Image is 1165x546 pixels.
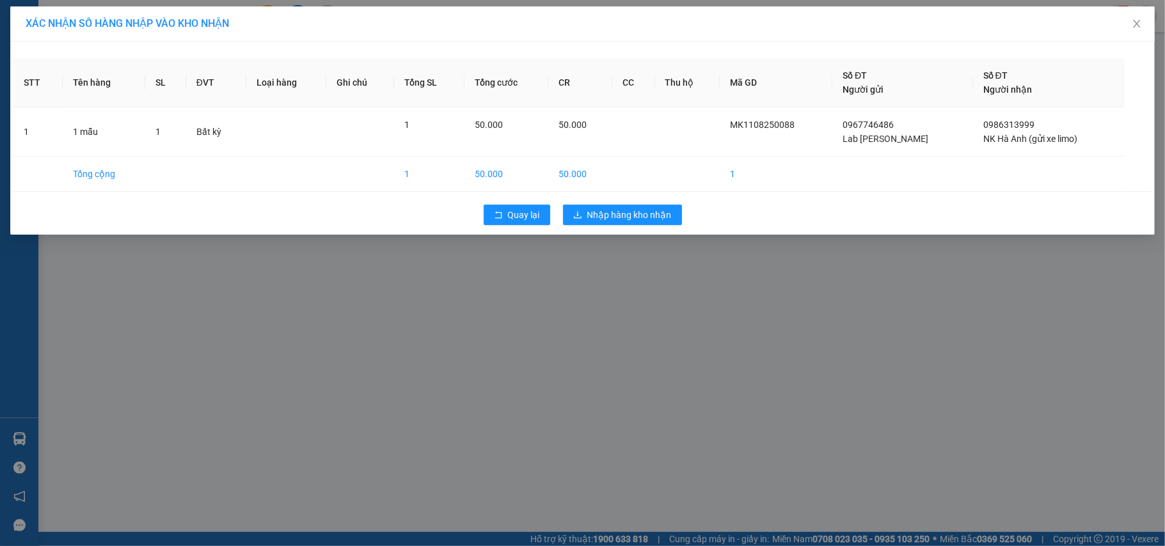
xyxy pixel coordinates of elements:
span: Gửi hàng Hạ Long: Hotline: [74,86,186,120]
th: SL [145,58,186,107]
td: Tổng cộng [63,157,146,192]
th: Thu hộ [655,58,720,107]
button: rollbackQuay lại [484,205,550,225]
th: ĐVT [186,58,246,107]
button: Close [1119,6,1155,42]
th: Tên hàng [63,58,146,107]
th: CR [548,58,613,107]
span: 1 [155,127,161,137]
span: close [1132,19,1142,29]
span: MK1108250088 [730,120,795,130]
th: CC [612,58,654,107]
td: 1 [394,157,464,192]
span: 50.000 [475,120,503,130]
span: Gửi hàng [GEOGRAPHIC_DATA]: Hotline: [68,37,191,82]
th: Loại hàng [246,58,327,107]
td: 50.000 [464,157,548,192]
span: Lab [PERSON_NAME] [843,134,928,144]
span: Nhập hàng kho nhận [587,208,672,222]
span: 50.000 [559,120,587,130]
span: NK Hà Anh (gửi xe limo) [983,134,1077,144]
span: XÁC NHẬN SỐ HÀNG NHẬP VÀO KHO NHẬN [26,17,229,29]
th: Mã GD [720,58,832,107]
button: downloadNhập hàng kho nhận [563,205,682,225]
td: 1 mẫu [63,107,146,157]
th: Ghi chú [326,58,394,107]
td: Bất kỳ [186,107,246,157]
td: 1 [13,107,63,157]
td: 50.000 [548,157,613,192]
span: 1 [404,120,409,130]
td: 1 [720,157,832,192]
span: rollback [494,210,503,221]
span: Số ĐT [983,70,1008,81]
strong: Công ty TNHH Phúc Xuyên [76,6,183,34]
span: Người gửi [843,84,884,95]
strong: 024 3236 3236 - [69,49,191,71]
span: download [573,210,582,221]
th: Tổng SL [394,58,464,107]
strong: 0888 827 827 - 0848 827 827 [90,60,191,82]
span: 0967746486 [843,120,894,130]
th: Tổng cước [464,58,548,107]
span: Số ĐT [843,70,867,81]
span: Người nhận [983,84,1032,95]
th: STT [13,58,63,107]
span: 0986313999 [983,120,1034,130]
span: Quay lại [508,208,540,222]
